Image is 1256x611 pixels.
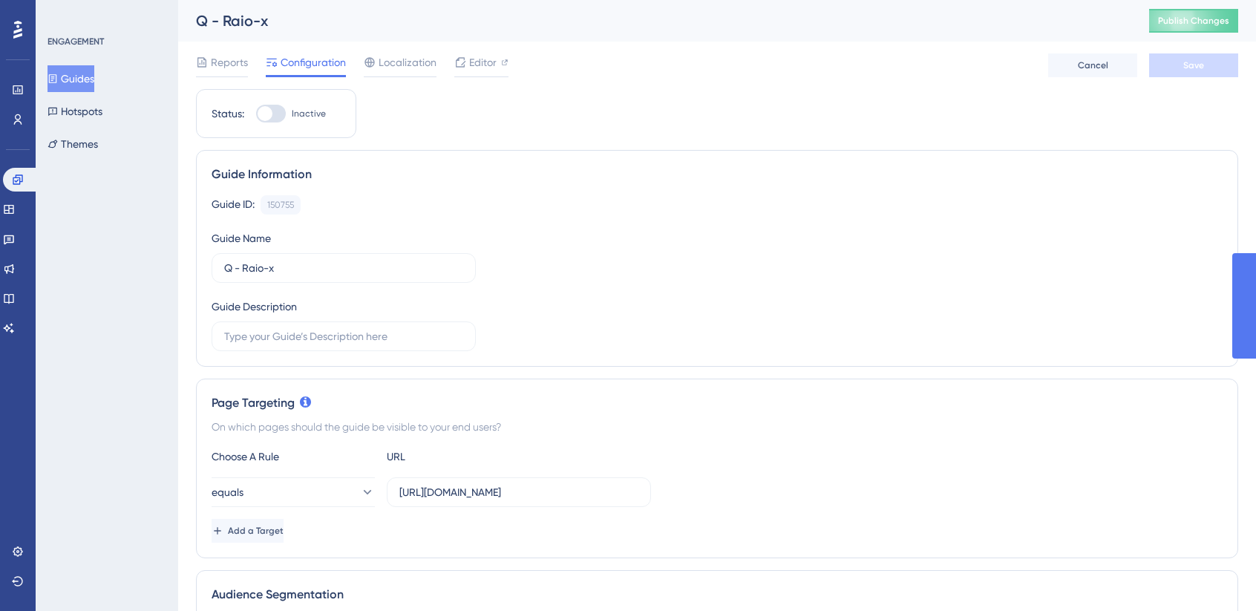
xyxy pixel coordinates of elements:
[212,195,255,215] div: Guide ID:
[212,166,1223,183] div: Guide Information
[212,477,375,507] button: equals
[267,199,294,211] div: 150755
[48,65,94,92] button: Guides
[1183,59,1204,71] span: Save
[281,53,346,71] span: Configuration
[211,53,248,71] span: Reports
[224,328,463,344] input: Type your Guide’s Description here
[224,260,463,276] input: Type your Guide’s Name here
[212,519,284,543] button: Add a Target
[379,53,436,71] span: Localization
[292,108,326,120] span: Inactive
[212,298,297,316] div: Guide Description
[212,105,244,122] div: Status:
[212,394,1223,412] div: Page Targeting
[1194,552,1238,597] iframe: UserGuiding AI Assistant Launcher
[212,586,1223,604] div: Audience Segmentation
[212,229,271,247] div: Guide Name
[228,525,284,537] span: Add a Target
[48,36,104,48] div: ENGAGEMENT
[212,448,375,465] div: Choose A Rule
[48,131,98,157] button: Themes
[1158,15,1229,27] span: Publish Changes
[212,418,1223,436] div: On which pages should the guide be visible to your end users?
[1048,53,1137,77] button: Cancel
[469,53,497,71] span: Editor
[399,484,638,500] input: yourwebsite.com/path
[212,483,243,501] span: equals
[1149,9,1238,33] button: Publish Changes
[1078,59,1108,71] span: Cancel
[1149,53,1238,77] button: Save
[48,98,102,125] button: Hotspots
[387,448,550,465] div: URL
[196,10,1112,31] div: Q - Raio-x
